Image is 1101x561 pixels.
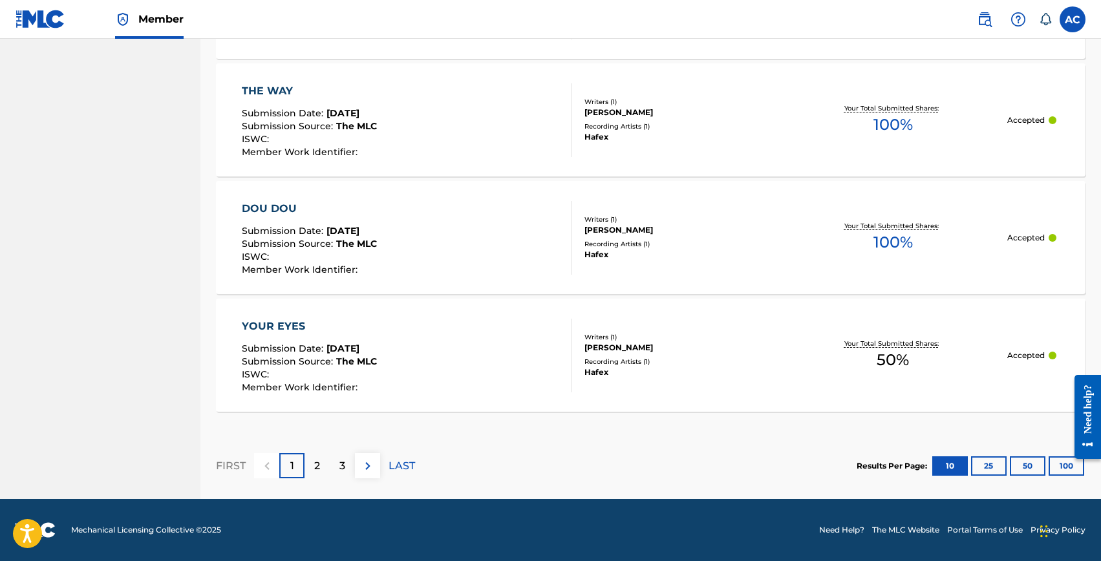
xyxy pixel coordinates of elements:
[115,12,131,27] img: Top Rightsholder
[336,355,377,367] span: The MLC
[584,131,778,143] div: Hafex
[336,120,377,132] span: The MLC
[360,458,376,474] img: right
[216,63,1085,176] a: THE WAYSubmission Date:[DATE]Submission Source:The MLCISWC:Member Work Identifier:Writers (1)[PER...
[1010,12,1026,27] img: help
[1036,499,1101,561] div: Widget chat
[242,201,377,217] div: DOU DOU
[1007,114,1045,126] p: Accepted
[584,332,778,342] div: Writers ( 1 )
[339,458,345,474] p: 3
[932,456,968,476] button: 10
[1036,499,1101,561] iframe: Chat Widget
[819,524,864,536] a: Need Help?
[242,343,326,354] span: Submission Date :
[336,238,377,249] span: The MLC
[873,113,913,136] span: 100 %
[242,319,377,334] div: YOUR EYES
[242,146,361,158] span: Member Work Identifier :
[242,225,326,237] span: Submission Date :
[326,107,359,119] span: [DATE]
[877,348,909,372] span: 50 %
[844,339,942,348] p: Your Total Submitted Shares:
[242,264,361,275] span: Member Work Identifier :
[1010,456,1045,476] button: 50
[242,133,272,145] span: ISWC :
[584,122,778,131] div: Recording Artists ( 1 )
[584,249,778,260] div: Hafex
[844,103,942,113] p: Your Total Submitted Shares:
[389,458,415,474] p: LAST
[242,381,361,393] span: Member Work Identifier :
[138,12,184,26] span: Member
[242,120,336,132] span: Submission Source :
[290,458,294,474] p: 1
[972,6,998,32] a: Public Search
[584,342,778,354] div: [PERSON_NAME]
[1065,365,1101,469] iframe: Resource Center
[1049,456,1084,476] button: 100
[71,524,221,536] span: Mechanical Licensing Collective © 2025
[947,524,1023,536] a: Portal Terms of Use
[242,238,336,249] span: Submission Source :
[584,107,778,118] div: [PERSON_NAME]
[1007,232,1045,244] p: Accepted
[326,225,359,237] span: [DATE]
[1031,524,1085,536] a: Privacy Policy
[242,251,272,262] span: ISWC :
[584,239,778,249] div: Recording Artists ( 1 )
[216,458,246,474] p: FIRST
[872,524,939,536] a: The MLC Website
[584,224,778,236] div: [PERSON_NAME]
[584,366,778,378] div: Hafex
[873,231,913,254] span: 100 %
[584,357,778,366] div: Recording Artists ( 1 )
[844,221,942,231] p: Your Total Submitted Shares:
[584,215,778,224] div: Writers ( 1 )
[242,83,377,99] div: THE WAY
[242,28,361,40] span: Member Work Identifier :
[584,97,778,107] div: Writers ( 1 )
[242,368,272,380] span: ISWC :
[216,181,1085,294] a: DOU DOUSubmission Date:[DATE]Submission Source:The MLCISWC:Member Work Identifier:Writers (1)[PER...
[1040,512,1048,551] div: Trascina
[971,456,1007,476] button: 25
[1005,6,1031,32] div: Help
[977,12,992,27] img: search
[242,355,336,367] span: Submission Source :
[16,522,56,538] img: logo
[16,10,65,28] img: MLC Logo
[1007,350,1045,361] p: Accepted
[326,343,359,354] span: [DATE]
[314,458,320,474] p: 2
[1039,13,1052,26] div: Notifications
[216,299,1085,412] a: YOUR EYESSubmission Date:[DATE]Submission Source:The MLCISWC:Member Work Identifier:Writers (1)[P...
[1060,6,1085,32] div: User Menu
[857,460,930,472] p: Results Per Page:
[242,107,326,119] span: Submission Date :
